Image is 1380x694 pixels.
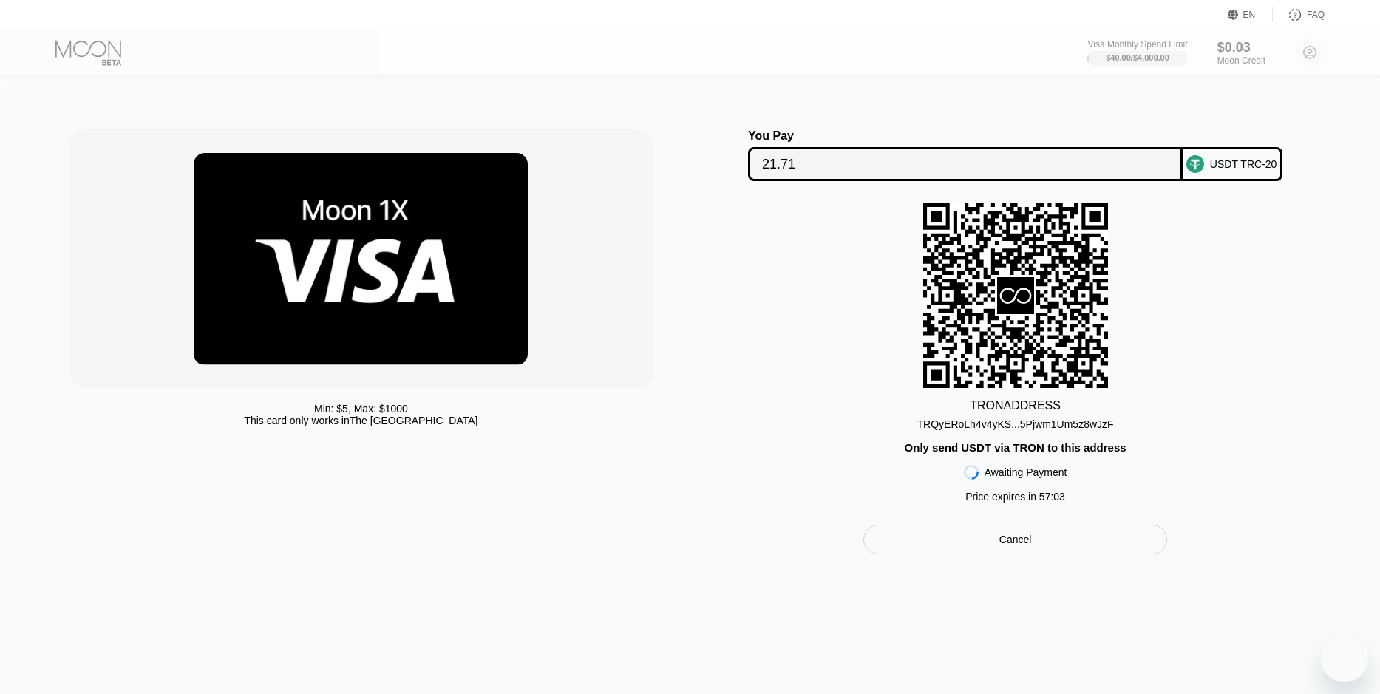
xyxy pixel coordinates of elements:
div: Cancel [863,525,1168,554]
div: This card only works in The [GEOGRAPHIC_DATA] [244,415,477,426]
div: Cancel [999,533,1032,546]
div: Visa Monthly Spend Limit$40.00/$4,000.00 [1087,39,1187,66]
div: TRQyERoLh4v4yKS...5Pjwm1Um5z8wJzF [917,418,1114,430]
div: $40.00 / $4,000.00 [1106,53,1169,62]
div: Awaiting Payment [985,466,1067,478]
iframe: Кнопка запуска окна обмена сообщениями [1321,635,1368,682]
div: TRON ADDRESS [970,399,1061,412]
div: Visa Monthly Spend Limit [1087,39,1187,50]
div: You PayUSDT TRC-20 [705,129,1326,181]
div: You Pay [748,129,1183,143]
div: Min: $ 5 , Max: $ 1000 [314,403,408,415]
div: Only send USDT via TRON to this address [905,441,1126,454]
span: 57 : 03 [1039,491,1065,503]
div: FAQ [1273,7,1325,22]
div: EN [1228,7,1273,22]
div: TRQyERoLh4v4yKS...5Pjwm1Um5z8wJzF [917,412,1114,430]
div: USDT TRC-20 [1210,158,1277,170]
div: FAQ [1307,10,1325,20]
div: Price expires in [965,491,1065,503]
div: EN [1243,10,1256,20]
